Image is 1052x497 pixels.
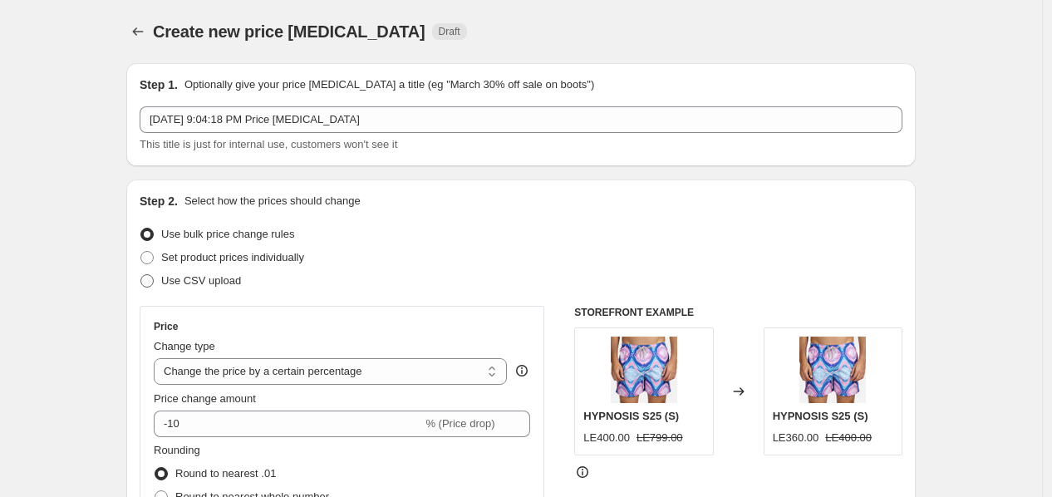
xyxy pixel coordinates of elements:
img: 913_5_80x.jpg [611,337,677,403]
input: -15 [154,411,422,437]
h6: STOREFRONT EXAMPLE [574,306,902,319]
span: % (Price drop) [425,417,494,430]
span: Set product prices individually [161,251,304,263]
span: Use bulk price change rules [161,228,294,240]
div: help [514,362,530,379]
h2: Step 2. [140,193,178,209]
span: This title is just for internal use, customers won't see it [140,138,397,150]
p: Optionally give your price [MEDICAL_DATA] a title (eg "March 30% off sale on boots") [184,76,594,93]
span: LE360.00 [773,431,819,444]
span: Round to nearest .01 [175,467,276,480]
span: Use CSV upload [161,274,241,287]
span: LE400.00 [825,431,872,444]
span: Draft [439,25,460,38]
span: Change type [154,340,215,352]
span: HYPNOSIS S25 (S) [773,410,868,422]
span: Price change amount [154,392,256,405]
input: 30% off holiday sale [140,106,902,133]
button: Price change jobs [126,20,150,43]
span: LE799.00 [637,431,683,444]
span: Rounding [154,444,200,456]
span: HYPNOSIS S25 (S) [583,410,679,422]
h2: Step 1. [140,76,178,93]
img: 913_5_80x.jpg [799,337,866,403]
p: Select how the prices should change [184,193,361,209]
span: Create new price [MEDICAL_DATA] [153,22,425,41]
h3: Price [154,320,178,333]
span: LE400.00 [583,431,630,444]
